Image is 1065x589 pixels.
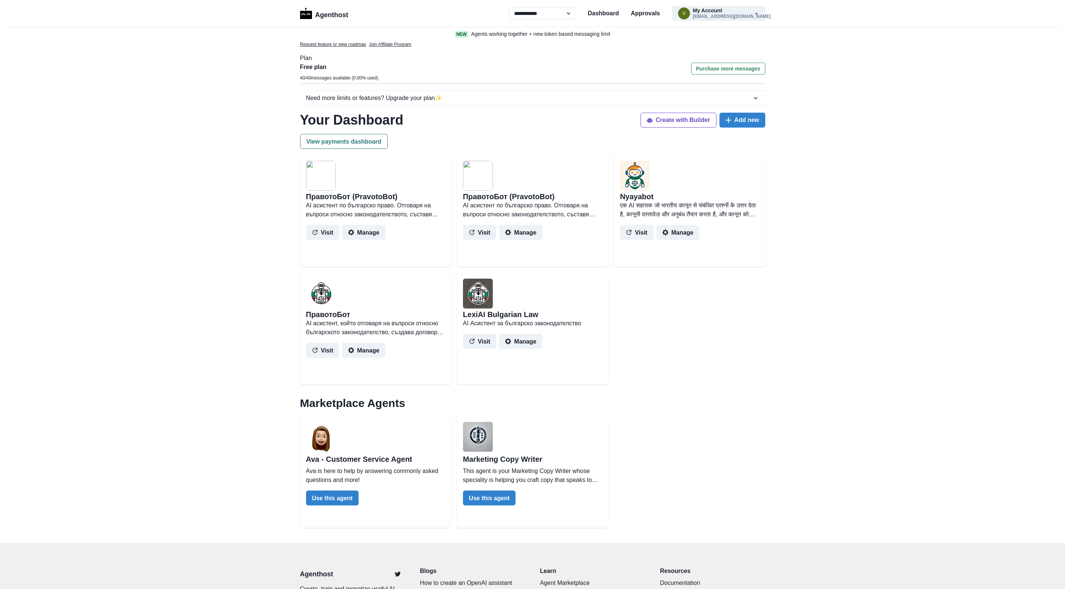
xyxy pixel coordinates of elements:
[300,63,378,72] p: Free plan
[300,75,378,81] p: 40 / 40 messages available ( 0.00 % used)
[463,491,516,505] button: Use this agent
[306,161,336,191] img: pravotobot-logo.png
[306,201,445,219] p: AI асистент по българско право. Отговаря на въпроси относно законодателството, съставя договори, ...
[300,134,388,149] button: View payments dashboard
[620,161,650,191] img: user%2F4075%2Fe5b26bfd-4cab-4aba-9a97-f0cd97f7a85a
[306,225,340,240] button: Visit
[306,467,445,485] p: Ava is here to help by answering commonly asked questions and more!
[463,319,602,328] p: AI Асистент за българско законодателство
[300,112,403,128] h1: Your Dashboard
[455,31,468,38] span: New
[306,279,336,308] img: user%2F4075%2F78d0c5fc-1ac1-4e57-bc07-c41f18773d0b
[463,201,602,219] p: AI асистент по българско право. Отговаря на въпроси относно законодателството, съставя договори, ...
[300,7,349,20] a: LogoAgenthost
[390,567,405,582] a: Twitter
[691,63,765,83] a: Purchase more messages
[640,113,716,128] button: Create with Builder
[463,192,555,201] h2: ПравотоБот (PravotoBot)
[463,455,602,464] h2: Marketing Copy Writer
[306,192,398,201] h2: ПравотоБот (PravotoBot)
[300,41,366,48] a: Request feature or view roadmap
[499,225,542,240] button: Manage
[660,579,765,588] a: Documentation
[631,9,660,18] a: Approvals
[463,310,538,319] h2: LexiAI Bulgarian Law
[300,8,312,19] img: Logo
[588,9,619,18] a: Dashboard
[300,569,333,579] a: Agenthost
[499,334,542,349] button: Manage
[620,192,653,201] h2: Nyayabot
[306,422,336,452] img: user%2F2%2Fb7ac5808-39ff-453c-8ce1-b371fabf5c1b
[463,279,493,308] img: user%2F4075%2F7c9126e2-f5d5-4e67-83ea-65e91a0f05e3
[463,161,493,191] img: pravotobot-logo.png
[672,6,765,21] button: vslavenv@gmail.comMy Account[EMAIL_ADDRESS][DOMAIN_NAME]
[306,319,445,337] p: AI асистент, който отговаря на въпроси относно българското законодателство, създава договори и до...
[463,422,493,452] img: user%2F2%2Fdef768d2-bb31-48e1-a725-94a4e8c437fd
[471,30,610,38] p: Agents working together + new token based messaging limit
[306,455,445,464] h2: Ava - Customer Service Agent
[620,201,759,219] p: एक AI सहायक जो भारतीय कानून से संबंधित प्रश्नों के उत्तर देता है, कानूनी दस्तावेज़ और अनुबंध तैया...
[719,113,765,128] button: Add new
[315,7,348,20] p: Agenthost
[620,225,653,240] button: Visit
[656,225,700,240] button: Manage
[306,310,350,319] h2: ПравотоБот
[369,41,411,48] a: Join Affiliate Program
[306,491,359,505] button: Use this agent
[463,225,497,240] button: Visit
[691,63,765,75] button: Purchase more messages
[300,54,765,63] p: Plan
[342,343,385,358] button: Manage
[306,94,752,103] div: Need more limits or features? Upgrade your plan ✨
[660,567,765,576] p: Resources
[300,397,765,410] h2: Marketplace Agents
[300,91,765,106] button: Need more limits or features? Upgrade your plan✨
[463,334,497,349] button: Visit
[540,567,645,576] p: Learn
[342,225,385,240] button: Manage
[439,30,626,38] a: NewAgents working together + new token based messaging limit
[420,567,525,576] a: Blogs
[540,579,645,588] a: Agent Marketplace
[463,467,602,485] p: This agent is your Marketing Copy Writer whose speciality is helping you craft copy that speaks t...
[306,343,340,358] button: Visit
